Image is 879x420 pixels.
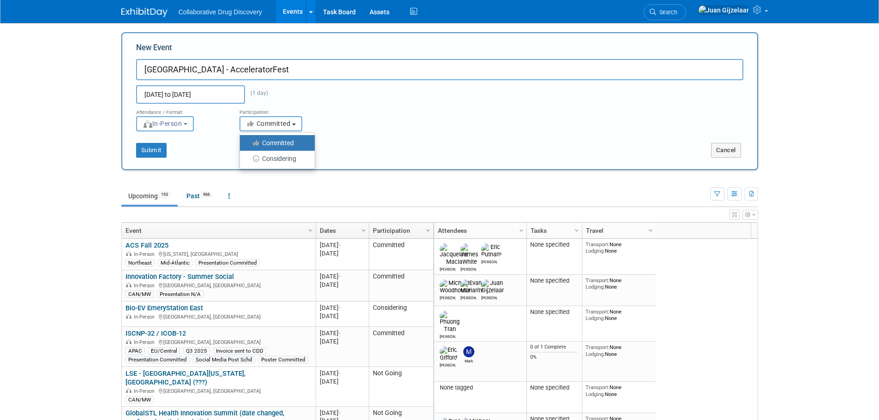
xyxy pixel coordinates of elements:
div: [DATE] [320,409,365,417]
div: None None [586,277,652,290]
span: Lodging: [586,284,605,290]
a: Participation [373,223,427,238]
a: Bio-EV EmeryStation East [126,304,203,312]
span: In-Person [134,283,157,289]
img: Phuong Tran [440,311,460,333]
span: Transport: [586,384,610,390]
span: Transport: [586,344,610,350]
div: [US_STATE], [GEOGRAPHIC_DATA] [126,250,311,258]
img: Evan Moriarity [460,279,483,294]
span: In-Person [134,314,157,320]
td: Committed [369,327,433,367]
span: In-Person [134,339,157,345]
div: CAN/MW [126,290,154,298]
label: New Event [136,42,172,57]
span: - [339,330,341,337]
div: [GEOGRAPHIC_DATA], [GEOGRAPHIC_DATA] [126,387,311,395]
span: Column Settings [360,227,367,234]
span: - [339,304,341,311]
div: [DATE] [320,272,365,280]
div: Social Media Post Schd [193,356,255,363]
label: Considering [245,153,305,165]
span: In-Person [134,251,157,257]
img: In-Person Event [126,283,132,287]
span: Transport: [586,241,610,248]
div: Mark Garlinghouse [460,357,477,363]
a: Column Settings [423,223,433,237]
img: Eric Gifford [440,346,457,361]
button: Submit [136,143,167,158]
img: In-Person Event [126,314,132,319]
div: Evan Moriarity [460,294,477,300]
td: Committed [369,270,433,302]
img: Eric Putnam [481,243,502,258]
div: [DATE] [320,281,365,289]
div: Attendance / Format: [136,104,226,116]
img: Jacqueline Macia [440,243,468,266]
a: Innovation Factory - Summer Social [126,272,234,281]
span: Lodging: [586,315,605,321]
a: Event [126,223,310,238]
span: Transport: [586,277,610,284]
img: In-Person Event [126,339,132,344]
span: Column Settings [647,227,654,234]
span: Transport: [586,308,610,315]
a: Column Settings [305,223,316,237]
span: - [339,273,341,280]
div: Eric Gifford [440,361,456,367]
div: Q3 2025 [183,347,210,355]
div: [GEOGRAPHIC_DATA], [GEOGRAPHIC_DATA] [126,313,311,320]
span: Column Settings [518,227,525,234]
div: Presentation N/A [157,290,203,298]
div: [DATE] [320,312,365,320]
span: In-Person [143,120,182,127]
span: Collaborative Drug Discovery [179,8,262,16]
img: In-Person Event [126,388,132,393]
a: Column Settings [646,223,656,237]
a: Column Settings [572,223,582,237]
div: Phuong Tran [440,333,456,339]
span: Column Settings [307,227,314,234]
img: Michael Woodhouse [440,279,471,294]
a: Past966 [179,187,220,205]
img: James White [460,243,478,266]
div: None None [586,308,652,322]
a: Tasks [531,223,576,238]
div: James White [460,266,477,272]
span: (1 day) [245,90,268,96]
a: Search [644,4,686,20]
button: Committed [239,116,302,131]
div: [DATE] [320,241,365,249]
span: Lodging: [586,248,605,254]
div: [GEOGRAPHIC_DATA], [GEOGRAPHIC_DATA] [126,338,311,346]
td: Considering [369,302,433,327]
div: Participation: [239,104,329,116]
span: Lodging: [586,351,605,357]
a: Travel [586,223,650,238]
div: [DATE] [320,249,365,257]
div: None None [586,344,652,357]
div: EU/Central [148,347,180,355]
span: Column Settings [425,227,432,234]
div: 0 of 1 Complete [530,344,578,350]
a: LSE - [GEOGRAPHIC_DATA][US_STATE], [GEOGRAPHIC_DATA] (???) [126,369,245,386]
div: None specified [530,384,578,391]
div: None specified [530,241,578,248]
div: Northeast [126,259,155,266]
a: Column Settings [359,223,369,237]
input: Name of Trade Show / Conference [136,59,743,80]
span: 193 [158,191,171,198]
div: [DATE] [320,329,365,337]
span: Column Settings [573,227,580,234]
div: Presentation Committed [196,259,260,266]
div: [DATE] [320,304,365,312]
a: Attendees [438,223,520,238]
div: CAN/MW [126,396,154,403]
div: Mid-Atlantic [158,259,192,266]
span: Lodging: [586,391,605,397]
span: Committed [246,120,291,127]
img: In-Person Event [126,251,132,256]
button: In-Person [136,116,194,131]
div: [DATE] [320,378,365,385]
a: Upcoming193 [121,187,178,205]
